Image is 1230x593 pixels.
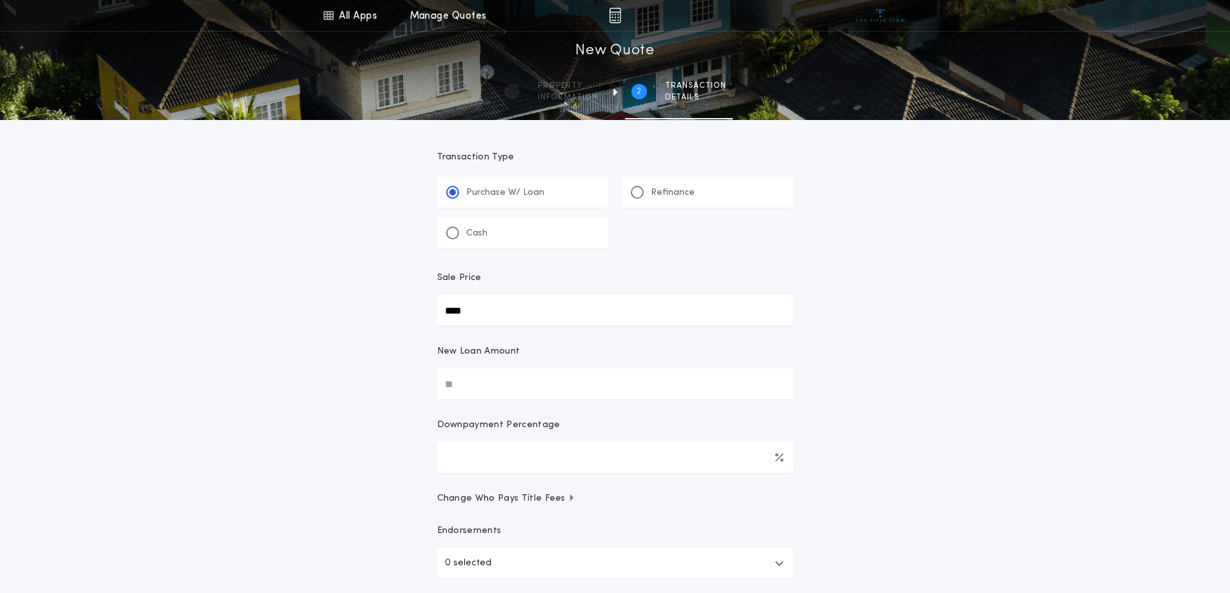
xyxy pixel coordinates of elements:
[466,186,544,199] p: Purchase W/ Loan
[637,86,641,97] h2: 2
[445,556,491,571] p: 0 selected
[437,492,576,505] span: Change Who Pays Title Fees
[437,345,520,358] p: New Loan Amount
[437,419,560,432] p: Downpayment Percentage
[575,41,654,61] h1: New Quote
[437,442,794,473] input: Downpayment Percentage
[437,492,794,505] button: Change Who Pays Title Fees
[665,92,726,103] span: details
[437,272,482,285] p: Sale Price
[665,81,726,91] span: Transaction
[651,186,695,199] p: Refinance
[437,151,794,164] p: Transaction Type
[538,92,598,103] span: information
[437,295,794,326] input: Sale Price
[609,8,621,23] img: img
[856,9,905,22] img: vs-icon
[538,81,598,91] span: Property
[437,368,794,399] input: New Loan Amount
[466,227,487,240] p: Cash
[437,548,794,579] button: 0 selected
[437,525,794,538] p: Endorsements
